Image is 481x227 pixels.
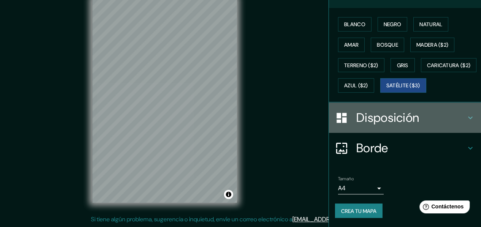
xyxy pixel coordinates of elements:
button: Satélite ($3) [380,78,426,93]
font: Tamaño [338,176,354,182]
button: Crea tu mapa [335,203,383,218]
button: Activar o desactivar atribución [224,190,233,199]
font: Gris [397,62,408,69]
button: Amar [338,38,365,52]
font: Azul ($2) [344,82,368,89]
div: Borde [329,133,481,163]
iframe: Lanzador de widgets de ayuda [413,197,473,219]
button: Blanco [338,17,371,32]
button: Azul ($2) [338,78,374,93]
font: Si tiene algún problema, sugerencia o inquietud, envíe un correo electrónico a [91,215,292,223]
font: Terreno ($2) [344,62,378,69]
button: Bosque [371,38,404,52]
font: Crea tu mapa [341,207,376,214]
font: A4 [338,184,346,192]
button: Gris [391,58,415,73]
button: Caricatura ($2) [421,58,477,73]
button: Negro [378,17,408,32]
button: Terreno ($2) [338,58,384,73]
button: Madera ($2) [410,38,454,52]
font: Borde [356,140,388,156]
font: Negro [384,21,402,28]
font: Disposición [356,110,419,126]
div: A4 [338,182,384,194]
font: Natural [419,21,442,28]
font: Blanco [344,21,365,28]
div: Disposición [329,102,481,133]
a: [EMAIL_ADDRESS][DOMAIN_NAME] [292,215,386,223]
button: Natural [413,17,448,32]
font: Madera ($2) [416,41,448,48]
font: Bosque [377,41,398,48]
font: Satélite ($3) [386,82,420,89]
font: Amar [344,41,359,48]
font: Caricatura ($2) [427,62,471,69]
